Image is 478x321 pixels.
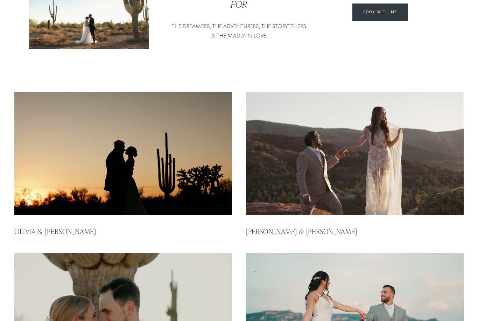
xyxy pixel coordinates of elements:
[13,91,233,215] img: Olivia &amp; Deon
[246,226,357,236] a: [PERSON_NAME] & [PERSON_NAME]
[14,226,96,236] a: Olivia & [PERSON_NAME]
[352,4,408,21] a: BOOK WITH ME
[245,91,465,215] img: Lachelle &amp; Marc
[170,21,308,40] p: THE DREAMERS, THE ADVENTURERS, THE STORYTELLERS & THE MADLY IN LOVE.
